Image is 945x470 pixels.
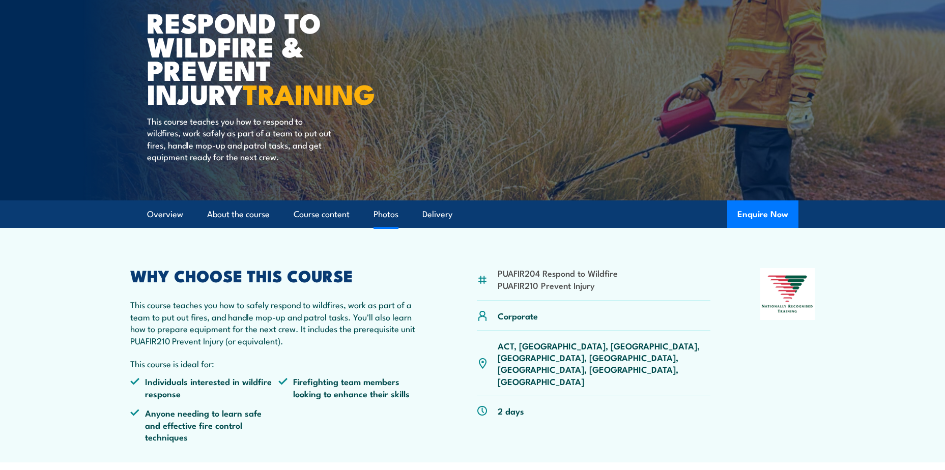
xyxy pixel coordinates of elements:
[498,405,524,417] p: 2 days
[498,310,538,321] p: Corporate
[130,358,427,369] p: This course is ideal for:
[374,201,398,228] a: Photos
[130,268,427,282] h2: WHY CHOOSE THIS COURSE
[727,200,798,228] button: Enquire Now
[498,340,711,388] p: ACT, [GEOGRAPHIC_DATA], [GEOGRAPHIC_DATA], [GEOGRAPHIC_DATA], [GEOGRAPHIC_DATA], [GEOGRAPHIC_DATA...
[147,10,398,105] h1: Respond to Wildfire & Prevent Injury
[130,299,427,346] p: This course teaches you how to safely respond to wildfires, work as part of a team to put out fir...
[760,268,815,320] img: Nationally Recognised Training logo.
[422,201,452,228] a: Delivery
[498,267,618,279] li: PUAFIR204 Respond to Wildfire
[278,375,427,399] li: Firefighting team members looking to enhance their skills
[207,201,270,228] a: About the course
[243,72,375,114] strong: TRAINING
[147,115,333,163] p: This course teaches you how to respond to wildfires, work safely as part of a team to put out fir...
[498,279,618,291] li: PUAFIR210 Prevent Injury
[130,375,279,399] li: Individuals interested in wildfire response
[147,201,183,228] a: Overview
[130,407,279,443] li: Anyone needing to learn safe and effective fire control techniques
[294,201,350,228] a: Course content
